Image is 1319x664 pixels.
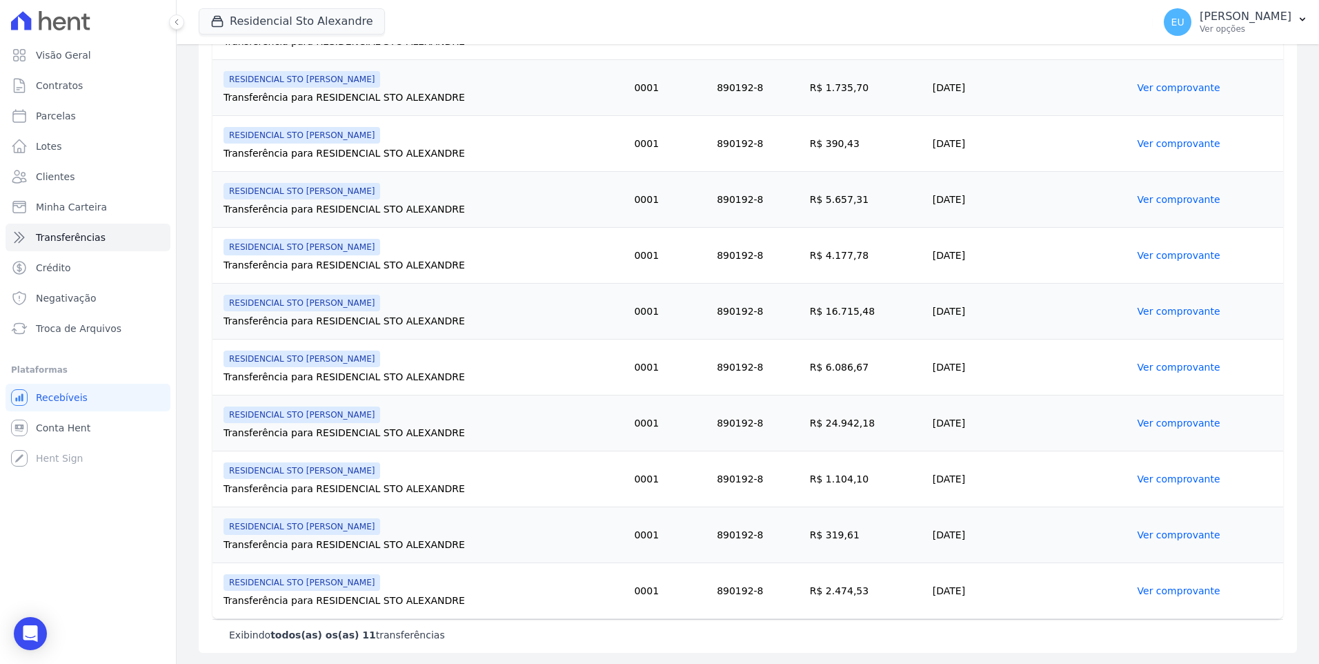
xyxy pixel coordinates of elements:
td: 890192-8 [711,507,804,563]
td: R$ 4.177,78 [804,228,927,284]
td: R$ 1.735,70 [804,60,927,116]
td: 0001 [628,172,711,228]
td: [DATE] [927,507,1132,563]
span: Minha Carteira [36,200,107,214]
span: Transferências [36,231,106,244]
td: 0001 [628,340,711,396]
a: Ver comprovante [1138,82,1220,93]
span: RESIDENCIAL STO [PERSON_NAME] [224,127,380,144]
td: 890192-8 [711,340,804,396]
div: Transferência para RESIDENCIAL STO ALEXANDRE [224,370,623,384]
span: Contratos [36,79,83,92]
td: 890192-8 [711,172,804,228]
td: [DATE] [927,340,1132,396]
a: Ver comprovante [1138,473,1220,485]
td: 0001 [628,116,711,172]
td: R$ 2.474,53 [804,563,927,619]
div: Transferência para RESIDENCIAL STO ALEXANDRE [224,314,623,328]
div: Plataformas [11,362,165,378]
span: RESIDENCIAL STO [PERSON_NAME] [224,462,380,479]
span: EU [1171,17,1184,27]
td: [DATE] [927,116,1132,172]
span: Conta Hent [36,421,90,435]
td: R$ 24.942,18 [804,396,927,451]
td: [DATE] [927,228,1132,284]
td: R$ 5.657,31 [804,172,927,228]
a: Negativação [6,284,170,312]
a: Parcelas [6,102,170,130]
td: 890192-8 [711,60,804,116]
span: Visão Geral [36,48,91,62]
td: [DATE] [927,60,1132,116]
td: 0001 [628,396,711,451]
span: Crédito [36,261,71,275]
td: 890192-8 [711,284,804,340]
td: 0001 [628,228,711,284]
a: Crédito [6,254,170,282]
td: 0001 [628,284,711,340]
span: Lotes [36,139,62,153]
td: [DATE] [927,396,1132,451]
a: Conta Hent [6,414,170,442]
span: Clientes [36,170,75,184]
a: Ver comprovante [1138,138,1220,149]
td: 890192-8 [711,116,804,172]
div: Transferência para RESIDENCIAL STO ALEXANDRE [224,426,623,440]
button: Residencial Sto Alexandre [199,8,385,35]
span: RESIDENCIAL STO [PERSON_NAME] [224,71,380,88]
button: EU [PERSON_NAME] Ver opções [1153,3,1319,41]
div: Transferência para RESIDENCIAL STO ALEXANDRE [224,146,623,160]
td: 0001 [628,60,711,116]
td: R$ 1.104,10 [804,451,927,507]
div: Transferência para RESIDENCIAL STO ALEXANDRE [224,90,623,104]
span: Troca de Arquivos [36,322,121,335]
span: RESIDENCIAL STO [PERSON_NAME] [224,183,380,199]
a: Ver comprovante [1138,585,1220,596]
b: todos(as) os(as) 11 [270,629,376,641]
td: 890192-8 [711,228,804,284]
a: Troca de Arquivos [6,315,170,342]
td: R$ 16.715,48 [804,284,927,340]
a: Visão Geral [6,41,170,69]
p: Exibindo transferências [229,628,445,642]
p: Ver opções [1200,23,1291,35]
a: Lotes [6,133,170,160]
div: Transferência para RESIDENCIAL STO ALEXANDRE [224,538,623,551]
td: R$ 319,61 [804,507,927,563]
td: R$ 6.086,67 [804,340,927,396]
td: 890192-8 [711,396,804,451]
a: Ver comprovante [1138,529,1220,540]
a: Ver comprovante [1138,306,1220,317]
td: [DATE] [927,563,1132,619]
div: Transferência para RESIDENCIAL STO ALEXANDRE [224,594,623,607]
td: [DATE] [927,284,1132,340]
a: Recebíveis [6,384,170,411]
a: Ver comprovante [1138,362,1220,373]
span: RESIDENCIAL STO [PERSON_NAME] [224,407,380,423]
a: Ver comprovante [1138,418,1220,429]
div: Transferência para RESIDENCIAL STO ALEXANDRE [224,258,623,272]
span: Negativação [36,291,97,305]
a: Clientes [6,163,170,191]
span: RESIDENCIAL STO [PERSON_NAME] [224,351,380,367]
td: [DATE] [927,451,1132,507]
td: 0001 [628,507,711,563]
span: RESIDENCIAL STO [PERSON_NAME] [224,295,380,311]
a: Minha Carteira [6,193,170,221]
td: 890192-8 [711,563,804,619]
a: Contratos [6,72,170,99]
div: Transferência para RESIDENCIAL STO ALEXANDRE [224,202,623,216]
span: RESIDENCIAL STO [PERSON_NAME] [224,239,380,255]
div: Open Intercom Messenger [14,617,47,650]
td: 890192-8 [711,451,804,507]
div: Transferência para RESIDENCIAL STO ALEXANDRE [224,482,623,496]
a: Ver comprovante [1138,194,1220,205]
a: Transferências [6,224,170,251]
span: RESIDENCIAL STO [PERSON_NAME] [224,518,380,535]
p: [PERSON_NAME] [1200,10,1291,23]
span: Parcelas [36,109,76,123]
td: R$ 390,43 [804,116,927,172]
td: [DATE] [927,172,1132,228]
span: RESIDENCIAL STO [PERSON_NAME] [224,574,380,591]
td: 0001 [628,563,711,619]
